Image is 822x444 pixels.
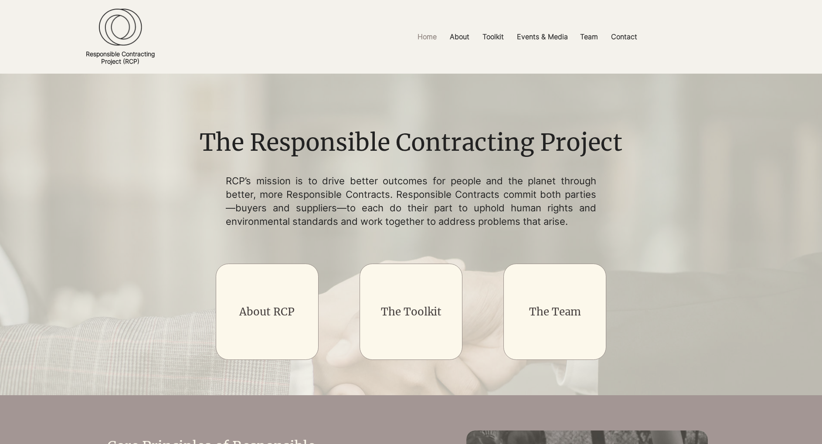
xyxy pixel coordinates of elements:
a: Toolkit [476,27,510,47]
a: The Team [529,305,581,319]
a: Home [411,27,443,47]
a: The Toolkit [381,305,442,319]
p: Contact [607,27,642,47]
p: Home [413,27,441,47]
a: Team [574,27,605,47]
p: Events & Media [513,27,572,47]
p: About [445,27,474,47]
a: Events & Media [510,27,574,47]
p: RCP’s mission is to drive better outcomes for people and the planet through better, more Responsi... [226,174,596,228]
p: Toolkit [478,27,508,47]
a: Responsible ContractingProject (RCP) [86,50,155,65]
p: Team [576,27,602,47]
a: Contact [605,27,644,47]
a: About RCP [239,305,295,319]
nav: Site [306,27,749,47]
a: About [443,27,476,47]
h1: The Responsible Contracting Project [193,126,628,159]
